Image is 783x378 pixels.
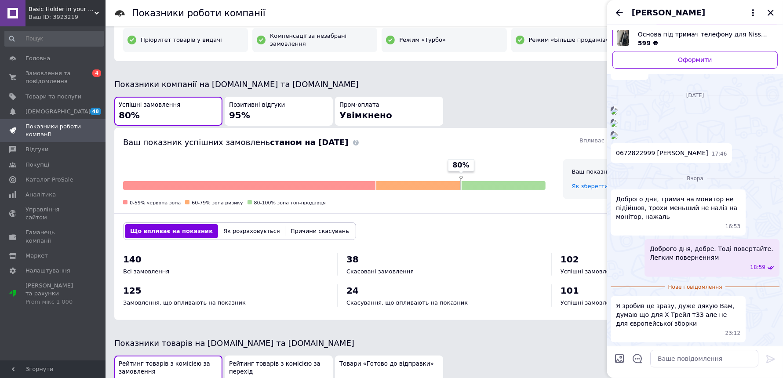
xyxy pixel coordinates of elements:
[270,32,373,48] span: Компенсації за незабрані замовлення
[572,168,757,176] div: Ваш показник на найвищому рівні. Так тримати!
[616,302,740,328] span: Я зробив це зразу, дуже дякую Вам, думаю що для Х Трейл т33 але не для європейської зборки
[192,200,243,206] span: 60-79% зона ризику
[632,7,705,18] span: [PERSON_NAME]
[119,110,140,120] span: 80%
[611,174,779,182] div: 11.10.2025
[25,191,56,199] span: Аналітика
[725,223,741,230] span: 16:53 11.10.2025
[229,110,250,120] span: 95%
[229,101,285,109] span: Позитивні відгуки
[346,285,359,296] span: 24
[632,7,758,18] button: [PERSON_NAME]
[123,285,142,296] span: 125
[750,264,765,271] span: 18:59 11.10.2025
[638,40,658,47] span: 599 ₴
[611,108,618,115] img: 78cef576-cb27-4ff0-8866-109d87169082_w500_h500
[130,200,181,206] span: 0-59% червона зона
[611,120,618,127] img: cac30f3a-b86f-4249-a46d-bc1b99ffcf91_w500_h500
[650,244,774,262] span: Доброго дня, добре. Тоді повертайте. Легким поверненням
[25,161,49,169] span: Покупці
[119,360,218,376] span: Рейтинг товарів з комісією за замовлення
[141,36,222,44] span: Пріоритет товарів у видачі
[725,330,741,337] span: 23:12 11.10.2025
[114,80,359,89] span: Показники компанії на [DOMAIN_NAME] та [DOMAIN_NAME]
[612,30,778,47] a: Переглянути товар
[90,108,101,115] span: 48
[561,268,621,275] span: Успішні замовлення
[25,123,81,138] span: Показники роботи компанії
[29,13,106,21] div: Ваш ID: 3923219
[25,176,73,184] span: Каталог ProSale
[399,36,446,44] span: Режим «Турбо»
[665,283,726,291] span: Нове повідомлення
[611,132,618,139] img: 6973eaa8-05ab-4a71-9c78-e2ea797ee242_w500_h500
[683,92,708,99] span: [DATE]
[25,229,81,244] span: Гаманець компанії
[614,7,625,18] button: Назад
[339,360,434,368] span: Товари «Готово до відправки»
[579,137,765,144] span: Впливає на ваш рівень на [DOMAIN_NAME] та [DOMAIN_NAME]
[25,267,70,275] span: Налаштування
[25,298,81,306] div: Prom мікс 1 000
[617,30,629,46] img: 6748778931_w640_h640_osnova-pid-trimach.jpg
[25,206,81,222] span: Управління сайтом
[114,97,222,126] button: Успішні замовлення80%
[611,91,779,99] div: 25.09.2025
[638,30,771,39] span: Основа під тримач телефону для Nissan Qashqai, Rogue, X - Trail T33 [DATE] - [DATE] роки ( 12.3 д...
[92,69,101,77] span: 4
[561,285,579,296] span: 101
[632,353,643,364] button: Відкрити шаблони відповідей
[346,254,359,265] span: 38
[712,150,727,158] span: 17:46 25.09.2025
[25,69,81,85] span: Замовлення та повідомлення
[225,97,333,126] button: Позитивні відгуки95%
[123,299,246,306] span: Замовлення, що впливають на показник
[616,195,740,221] span: Доброго дня, тримач на монитор не підійшов, трохи меньший не наліз на монітор, нажаль
[123,254,142,265] span: 140
[218,224,285,238] button: Як розраховується
[572,183,670,189] a: Як зберегти високий результат?
[25,282,81,306] span: [PERSON_NAME] та рахунки
[529,36,609,44] span: Режим «Більше продажів»
[452,160,469,170] span: 80%
[285,224,354,238] button: Причини скасувань
[561,299,707,306] span: Успішні замовлення, що впливають на показник
[123,138,349,147] span: Ваш показник успішних замовлень
[125,224,218,238] button: Що впливає на показник
[25,252,48,260] span: Маркет
[683,175,707,182] span: Вчора
[612,51,778,69] a: Оформити
[339,110,392,120] span: Увімкнено
[119,101,180,109] span: Успішні замовлення
[346,268,414,275] span: Скасовані замовлення
[339,101,379,109] span: Пром-оплата
[114,338,354,348] span: Показники товарів на [DOMAIN_NAME] та [DOMAIN_NAME]
[270,138,348,147] b: станом на [DATE]
[132,8,266,18] h1: Показники роботи компанії
[335,97,443,126] button: Пром-оплатаУвімкнено
[29,5,95,13] span: Basic Holder in your car
[25,108,91,116] span: [DEMOGRAPHIC_DATA]
[616,149,708,158] span: 0672822999 [PERSON_NAME]
[123,268,169,275] span: Всі замовлення
[765,7,776,18] button: Закрити
[346,299,468,306] span: Скасування, що впливають на показник
[229,360,328,376] span: Рейтинг товарів з комісією за перехід
[25,55,50,62] span: Головна
[25,145,48,153] span: Відгуки
[254,200,326,206] span: 80-100% зона топ-продавця
[25,93,81,101] span: Товари та послуги
[561,254,579,265] span: 102
[4,31,104,47] input: Пошук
